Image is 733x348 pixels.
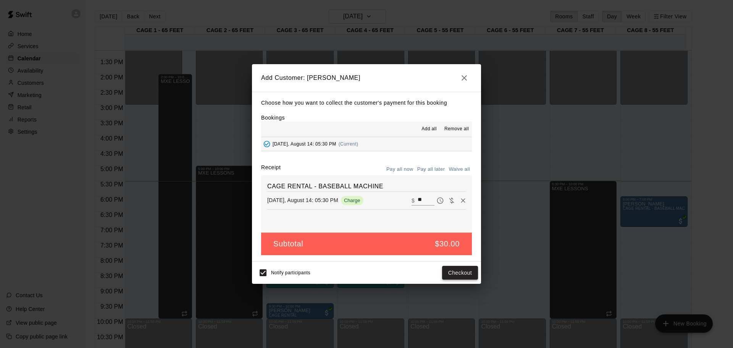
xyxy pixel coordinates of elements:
button: Pay all later [415,163,447,175]
button: Remove all [441,123,472,135]
h6: CAGE RENTAL - BASEBALL MACHINE [267,181,466,191]
p: [DATE], August 14: 05:30 PM [267,196,338,204]
h5: $30.00 [435,239,460,249]
button: Pay all now [384,163,415,175]
span: Remove all [444,125,469,133]
label: Bookings [261,115,285,121]
span: [DATE], August 14: 05:30 PM [273,141,336,147]
span: Add all [421,125,437,133]
p: $ [412,197,415,204]
button: Added - Collect Payment[DATE], August 14: 05:30 PM(Current) [261,137,472,151]
button: Added - Collect Payment [261,138,273,150]
p: Choose how you want to collect the customer's payment for this booking [261,98,472,108]
h2: Add Customer: [PERSON_NAME] [252,64,481,92]
span: Pay later [434,197,446,203]
button: Add all [417,123,441,135]
span: (Current) [339,141,358,147]
label: Receipt [261,163,281,175]
button: Remove [457,195,469,206]
h5: Subtotal [273,239,303,249]
span: Charge [341,197,363,203]
button: Waive all [447,163,472,175]
span: Waive payment [446,197,457,203]
span: Notify participants [271,270,310,275]
button: Checkout [442,266,478,280]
